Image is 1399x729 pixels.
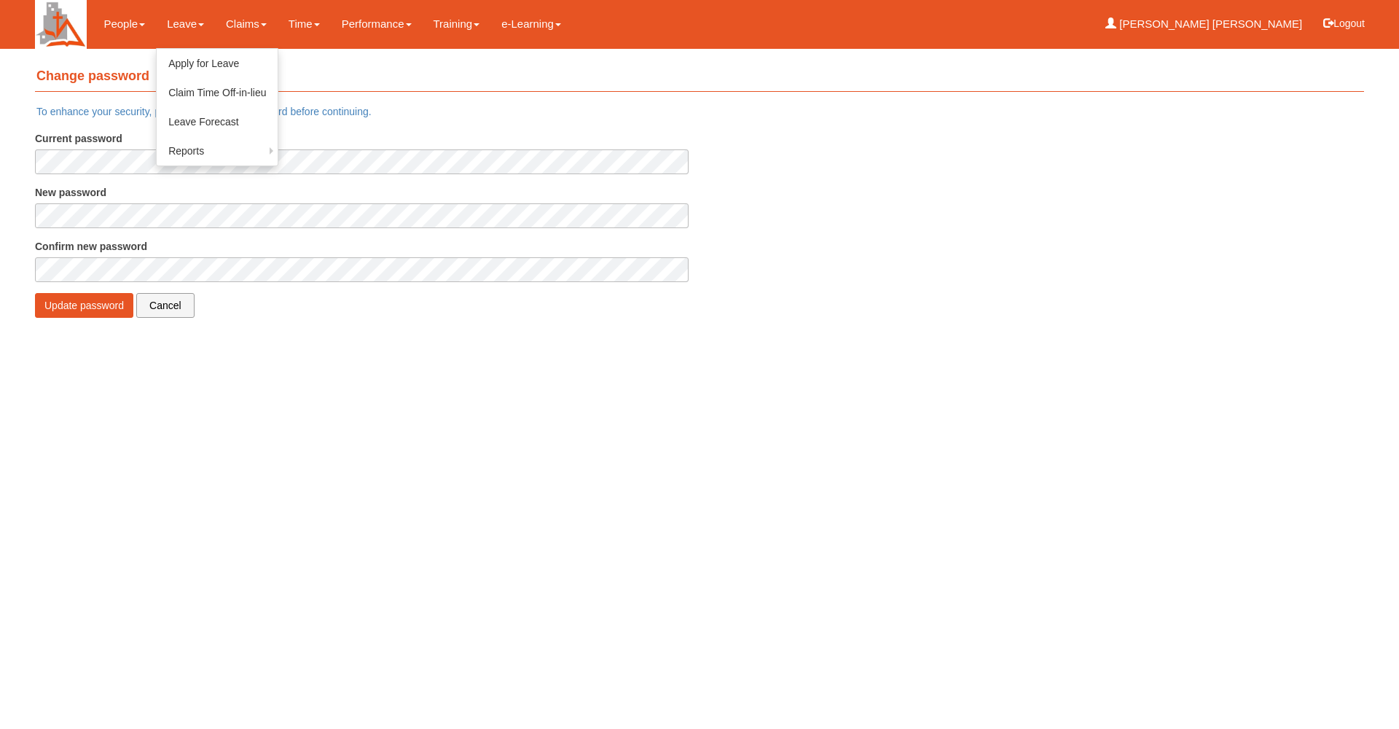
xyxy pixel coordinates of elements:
a: [PERSON_NAME] [PERSON_NAME] [1105,7,1302,41]
button: Update password [35,293,133,318]
a: Time [289,7,320,41]
a: Cancel [136,293,195,318]
iframe: chat widget [1338,671,1384,714]
a: Leave Forecast [157,107,278,136]
button: Logout [1313,6,1375,41]
a: Performance [342,7,412,41]
a: e-Learning [501,7,561,41]
label: Confirm new password [35,239,147,254]
label: New password [35,185,106,200]
a: Training [434,7,480,41]
a: Leave [167,7,204,41]
label: Current password [35,131,122,146]
a: People [103,7,145,41]
div: To enhance your security, please enter a new password before continuing. [35,103,1364,120]
a: Claims [226,7,267,41]
h4: Change password [35,62,1364,92]
a: Reports [157,136,278,165]
a: Claim Time Off-in-lieu [157,78,278,107]
a: Apply for Leave [157,49,278,78]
